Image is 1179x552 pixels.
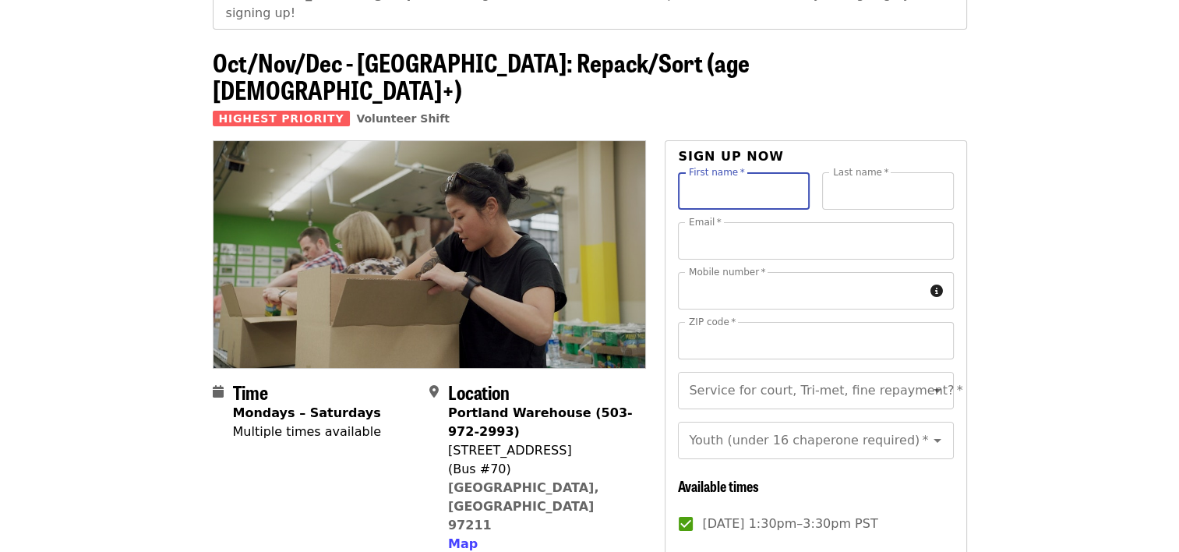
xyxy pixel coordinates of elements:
[448,460,634,479] div: (Bus #70)
[448,441,634,460] div: [STREET_ADDRESS]
[927,430,948,451] button: Open
[930,284,943,299] i: circle-info icon
[689,218,722,227] label: Email
[702,515,877,533] span: [DATE] 1:30pm–3:30pm PST
[213,384,224,399] i: calendar icon
[356,112,450,125] a: Volunteer Shift
[833,168,888,177] label: Last name
[678,222,953,260] input: Email
[689,267,765,277] label: Mobile number
[678,272,923,310] input: Mobile number
[678,149,784,164] span: Sign up now
[233,405,381,420] strong: Mondays – Saturdays
[678,322,953,359] input: ZIP code
[448,378,510,405] span: Location
[678,476,759,496] span: Available times
[689,168,745,177] label: First name
[927,380,948,402] button: Open
[233,378,268,405] span: Time
[448,405,633,439] strong: Portland Warehouse (503-972-2993)
[429,384,439,399] i: map-marker-alt icon
[822,172,954,210] input: Last name
[448,536,478,551] span: Map
[213,111,351,126] span: Highest Priority
[233,423,381,441] div: Multiple times available
[678,172,810,210] input: First name
[689,317,736,327] label: ZIP code
[213,44,750,108] span: Oct/Nov/Dec - [GEOGRAPHIC_DATA]: Repack/Sort (age [DEMOGRAPHIC_DATA]+)
[214,141,646,367] img: Oct/Nov/Dec - Portland: Repack/Sort (age 8+) organized by Oregon Food Bank
[448,480,599,533] a: [GEOGRAPHIC_DATA], [GEOGRAPHIC_DATA] 97211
